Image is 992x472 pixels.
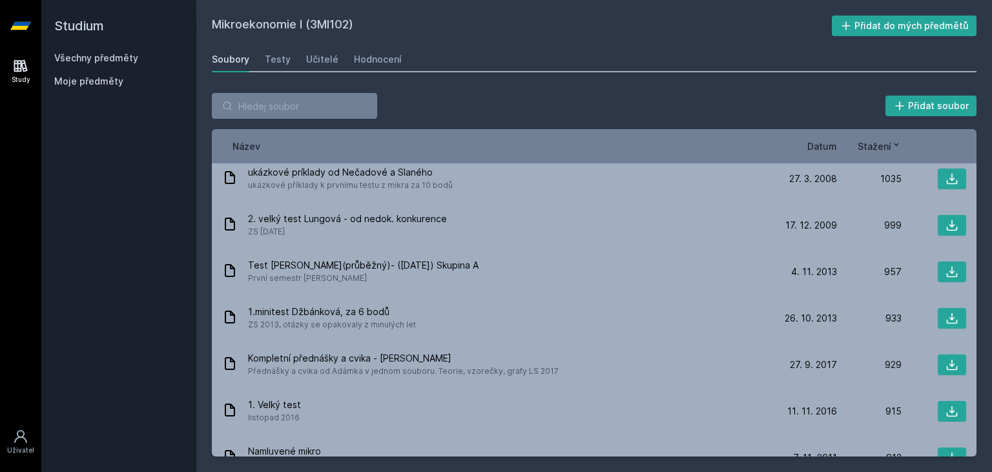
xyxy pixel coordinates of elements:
a: Uživatel [3,422,39,462]
div: Study [12,75,30,85]
div: 913 [837,451,902,464]
button: Datum [807,139,837,153]
span: Stažení [858,139,891,153]
span: ukázkové příklady k prvnímu testu z mikra za 10 bodů [248,179,453,192]
span: 27. 9. 2017 [790,358,837,371]
div: Učitelé [306,53,338,66]
span: První semestr [PERSON_NAME] [248,272,479,285]
span: 17. 12. 2009 [785,219,837,232]
input: Hledej soubor [212,93,377,119]
span: Moje předměty [54,75,123,88]
a: Hodnocení [354,46,402,72]
span: listopad 2016 [248,411,301,424]
span: 11. 11. 2016 [787,405,837,418]
div: Testy [265,53,291,66]
span: 2. velký test Lungová - od nedok. konkurence [248,212,447,225]
span: Přednášky a cvika od Adámka v jednom souboru. Teorie, vzorečky, grafy LS 2017 [248,365,559,378]
span: 26. 10. 2013 [785,312,837,325]
span: ukázkové príklady od Nečadové a Slaného [248,166,453,179]
span: Kompletní přednášky a cvika - [PERSON_NAME] [248,352,559,365]
div: Uživatel [7,446,34,455]
button: Název [232,139,260,153]
a: Study [3,52,39,91]
span: 4. 11. 2013 [791,265,837,278]
div: 999 [837,219,902,232]
div: 915 [837,405,902,418]
span: 7. 11. 2011 [793,451,837,464]
span: Namluvené mikro [248,445,626,458]
button: Přidat do mých předmětů [832,15,977,36]
div: 1035 [837,172,902,185]
a: Testy [265,46,291,72]
span: 27. 3. 2008 [789,172,837,185]
div: Soubory [212,53,249,66]
h2: Mikroekonomie I (3MI102) [212,15,832,36]
div: Hodnocení [354,53,402,66]
span: 1.minitest Džbánková, za 6 bodů [248,305,416,318]
a: Učitelé [306,46,338,72]
button: Stažení [858,139,902,153]
div: 929 [837,358,902,371]
span: ZS [DATE] [248,225,447,238]
span: 1. Velký test [248,398,301,411]
span: ZS 2013, otázky se opakovaly z minulých let [248,318,416,331]
div: 957 [837,265,902,278]
span: Test [PERSON_NAME](průběžný)- ([DATE]) Skupina A [248,259,479,272]
a: Soubory [212,46,249,72]
a: Všechny předměty [54,52,138,63]
button: Přidat soubor [885,96,977,116]
div: 933 [837,312,902,325]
